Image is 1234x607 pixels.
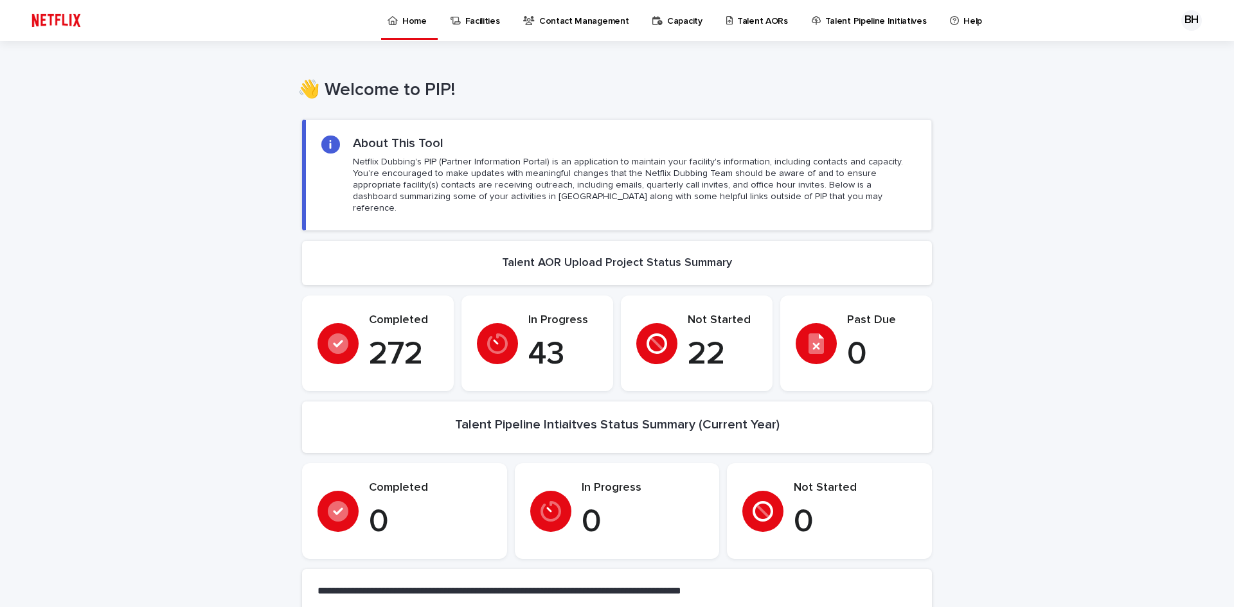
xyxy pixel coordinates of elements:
[1181,10,1202,31] div: BH
[369,481,492,495] p: Completed
[528,313,598,328] p: In Progress
[688,313,757,328] p: Not Started
[794,481,917,495] p: Not Started
[847,335,917,374] p: 0
[353,156,916,215] p: Netflix Dubbing's PIP (Partner Information Portal) is an application to maintain your facility's ...
[369,503,492,541] p: 0
[455,417,780,432] h2: Talent Pipeline Intiaitves Status Summary (Current Year)
[847,313,917,328] p: Past Due
[26,8,87,33] img: ifQbXi3ZQGMSEF7WDB7W
[688,335,757,374] p: 22
[298,80,927,101] h1: 👋 Welcome to PIP!
[794,503,917,541] p: 0
[353,136,443,151] h2: About This Tool
[502,256,732,270] h2: Talent AOR Upload Project Status Summary
[582,481,704,495] p: In Progress
[369,313,438,328] p: Completed
[528,335,598,374] p: 43
[582,503,704,541] p: 0
[369,335,438,374] p: 272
